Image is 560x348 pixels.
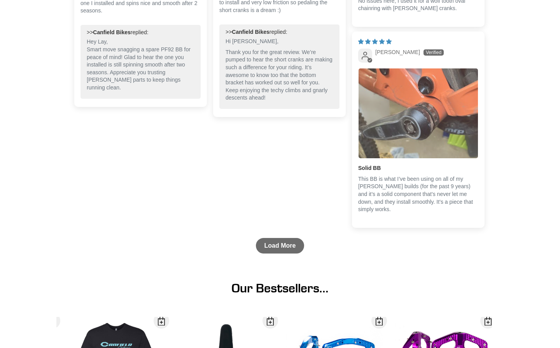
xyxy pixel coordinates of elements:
[93,29,130,35] b: Canfield Bikes
[358,68,478,159] a: Link to user picture 1
[358,164,478,172] b: Solid BB
[226,49,333,102] p: Thank you for the great review. We’re pumped to hear the short cranks are making such a differenc...
[226,38,333,45] p: Hi [PERSON_NAME],
[87,29,194,37] div: >> replied:
[256,238,304,254] a: Load More
[358,38,392,45] span: 5 star review
[226,28,333,36] div: >> replied:
[375,49,420,55] span: [PERSON_NAME]
[87,38,194,91] p: Hey Lay, Smart move snagging a spare PF92 BB for peace of mind! Glad to hear the one you installe...
[359,68,478,158] img: User picture
[68,281,492,296] h1: Our Bestsellers...
[358,175,478,213] p: This BB is what I’ve been using on all of my [PERSON_NAME] builds (for the past 9 years) and it’s...
[232,29,269,35] b: Canfield Bikes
